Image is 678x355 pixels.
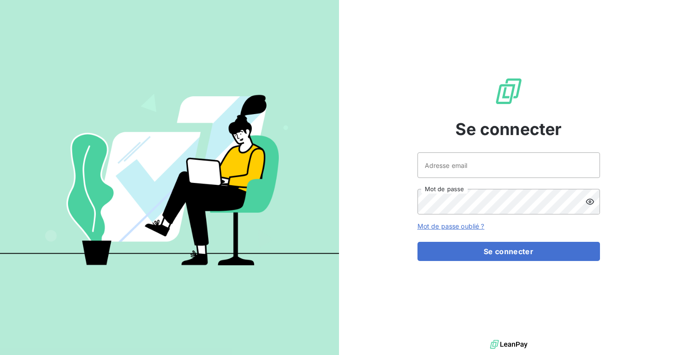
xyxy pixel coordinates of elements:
button: Se connecter [417,242,600,261]
img: logo [490,338,527,351]
img: Logo LeanPay [494,77,523,106]
input: placeholder [417,152,600,178]
span: Se connecter [455,117,562,141]
a: Mot de passe oublié ? [417,222,485,230]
